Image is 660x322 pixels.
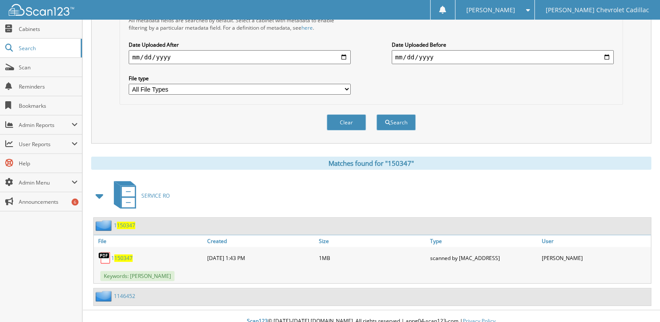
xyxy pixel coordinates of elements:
[19,83,78,90] span: Reminders
[301,24,313,31] a: here
[114,254,133,262] span: 150347
[94,235,205,247] a: File
[19,160,78,167] span: Help
[205,235,316,247] a: Created
[616,280,660,322] iframe: Chat Widget
[100,271,174,281] span: Keywords: [PERSON_NAME]
[19,121,72,129] span: Admin Reports
[72,199,79,206] div: 6
[91,157,651,170] div: Matches found for "150347"
[141,192,170,199] span: SERVICE RO
[109,178,170,213] a: SERVICE RO
[317,249,428,267] div: 1MB
[327,114,366,130] button: Clear
[376,114,416,130] button: Search
[205,249,316,267] div: [DATE] 1:43 PM
[19,140,72,148] span: User Reports
[96,291,114,301] img: folder2.png
[317,235,428,247] a: Size
[129,17,351,31] div: All metadata fields are searched by default. Select a cabinet with metadata to enable filtering b...
[117,222,135,229] span: 150347
[19,198,78,206] span: Announcements
[540,249,651,267] div: [PERSON_NAME]
[114,292,135,300] a: 1146452
[392,41,614,48] label: Date Uploaded Before
[98,251,111,264] img: PDF.png
[428,249,539,267] div: scanned by [MAC_ADDRESS]
[392,50,614,64] input: end
[129,41,351,48] label: Date Uploaded After
[129,50,351,64] input: start
[19,179,72,186] span: Admin Menu
[19,64,78,71] span: Scan
[9,4,74,16] img: scan123-logo-white.svg
[466,7,515,13] span: [PERSON_NAME]
[540,235,651,247] a: User
[111,254,133,262] a: 1150347
[19,25,78,33] span: Cabinets
[428,235,539,247] a: Type
[129,75,351,82] label: File type
[114,222,135,229] a: 1150347
[546,7,649,13] span: [PERSON_NAME] Chevrolet Cadillac
[96,220,114,231] img: folder2.png
[19,45,76,52] span: Search
[19,102,78,110] span: Bookmarks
